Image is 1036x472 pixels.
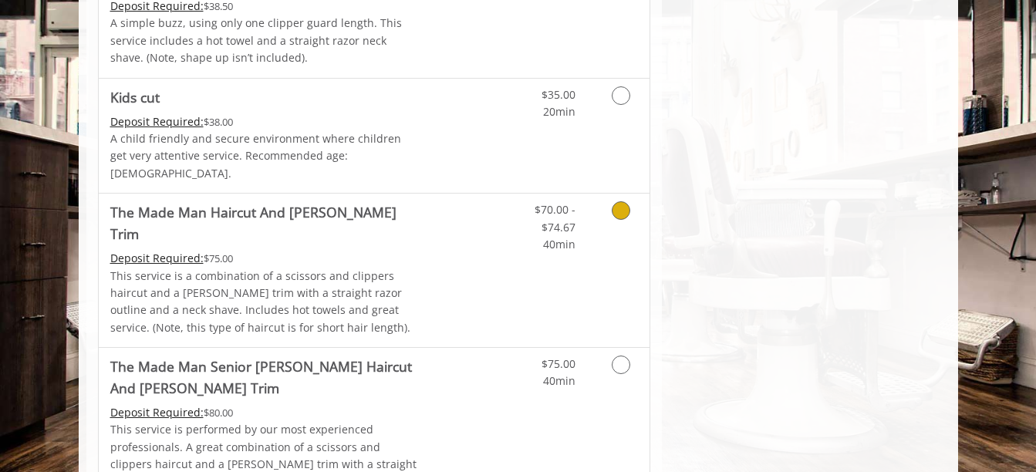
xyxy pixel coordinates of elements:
div: $80.00 [110,404,420,421]
b: Kids cut [110,86,160,108]
b: The Made Man Senior [PERSON_NAME] Haircut And [PERSON_NAME] Trim [110,356,420,399]
span: $75.00 [542,356,575,371]
p: A child friendly and secure environment where children get very attentive service. Recommended ag... [110,130,420,182]
p: This service is a combination of a scissors and clippers haircut and a [PERSON_NAME] trim with a ... [110,268,420,337]
span: 40min [543,373,575,388]
b: The Made Man Haircut And [PERSON_NAME] Trim [110,201,420,244]
span: $70.00 - $74.67 [535,202,575,234]
span: This service needs some Advance to be paid before we block your appointment [110,405,204,420]
div: $38.00 [110,113,420,130]
span: $35.00 [542,87,575,102]
p: A simple buzz, using only one clipper guard length. This service includes a hot towel and a strai... [110,15,420,66]
span: 20min [543,104,575,119]
span: 40min [543,237,575,251]
span: This service needs some Advance to be paid before we block your appointment [110,114,204,129]
div: $75.00 [110,250,420,267]
span: This service needs some Advance to be paid before we block your appointment [110,251,204,265]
